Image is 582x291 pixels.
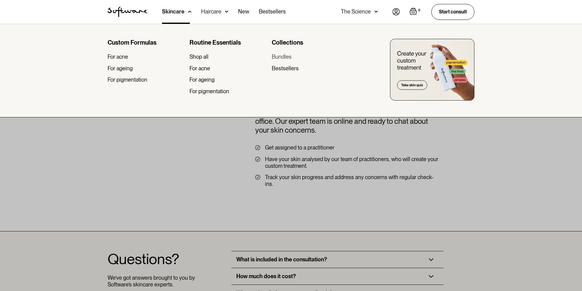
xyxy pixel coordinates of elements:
div: For acne [190,65,210,72]
div: For acne [108,53,128,60]
a: Open empty cart [410,8,422,16]
a: Start consult [431,4,474,20]
div: Collections [272,39,349,46]
a: Bundles [272,53,349,60]
div: Bestsellers [272,65,299,72]
a: home [108,7,147,17]
img: Software Logo [108,7,147,17]
div: 0 [417,8,422,13]
img: arrow down [188,9,191,15]
a: Shop all [190,53,267,60]
div: The Science [341,9,371,15]
a: For acne [108,53,185,60]
a: Bestsellers [272,65,349,72]
a: For acne [190,65,267,72]
img: arrow down [374,9,378,15]
div: Bundles [272,53,292,60]
div: For ageing [108,65,133,72]
div: Routine Essentials [190,39,267,46]
div: Custom Formulas [108,39,185,46]
div: For ageing [190,76,215,83]
a: For ageing [108,65,185,72]
img: arrow down [225,9,228,15]
a: For pigmentation [190,88,267,95]
a: For pigmentation [108,76,185,83]
a: For ageing [190,76,267,83]
div: For pigmentation [190,88,229,95]
div: For pigmentation [108,76,147,83]
div: Skincare [162,9,184,15]
div: Shop all [190,53,208,60]
div: Haircare [201,9,221,15]
img: create you custom treatment bottle [390,39,474,101]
